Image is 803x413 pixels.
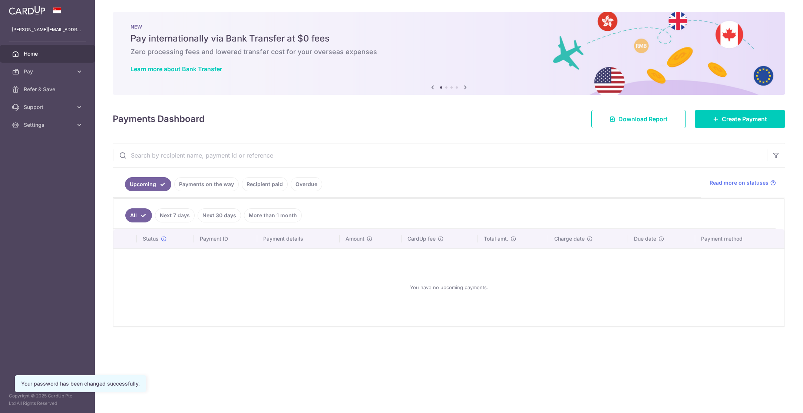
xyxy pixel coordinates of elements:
span: Due date [634,235,656,242]
a: Learn more about Bank Transfer [130,65,222,73]
th: Payment method [695,229,784,248]
span: Download Report [618,115,668,123]
span: Create Payment [722,115,767,123]
a: More than 1 month [244,208,302,222]
img: Bank transfer banner [113,12,785,95]
div: You have no upcoming payments. [122,255,776,320]
iframe: Opens a widget where you can find more information [755,391,796,409]
a: Read more on statuses [710,179,776,186]
a: Upcoming [125,177,171,191]
p: [PERSON_NAME][EMAIL_ADDRESS][DOMAIN_NAME] [12,26,83,33]
span: Amount [346,235,364,242]
input: Search by recipient name, payment id or reference [113,143,767,167]
a: Payments on the way [174,177,239,191]
a: Overdue [291,177,322,191]
a: Next 7 days [155,208,195,222]
a: Recipient paid [242,177,288,191]
img: CardUp [9,6,45,15]
span: Settings [24,121,73,129]
a: Create Payment [695,110,785,128]
span: Refer & Save [24,86,73,93]
a: Next 30 days [198,208,241,222]
span: Read more on statuses [710,179,769,186]
h6: Zero processing fees and lowered transfer cost for your overseas expenses [130,47,767,56]
h5: Pay internationally via Bank Transfer at $0 fees [130,33,767,44]
div: Your password has been changed successfully. [21,380,140,387]
span: Pay [24,68,73,75]
a: Download Report [591,110,686,128]
span: Total amt. [484,235,508,242]
span: Status [143,235,159,242]
a: All [125,208,152,222]
p: NEW [130,24,767,30]
th: Payment ID [194,229,257,248]
span: Home [24,50,73,57]
th: Payment details [257,229,340,248]
span: Charge date [554,235,585,242]
span: CardUp fee [407,235,436,242]
span: Support [24,103,73,111]
h4: Payments Dashboard [113,112,205,126]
